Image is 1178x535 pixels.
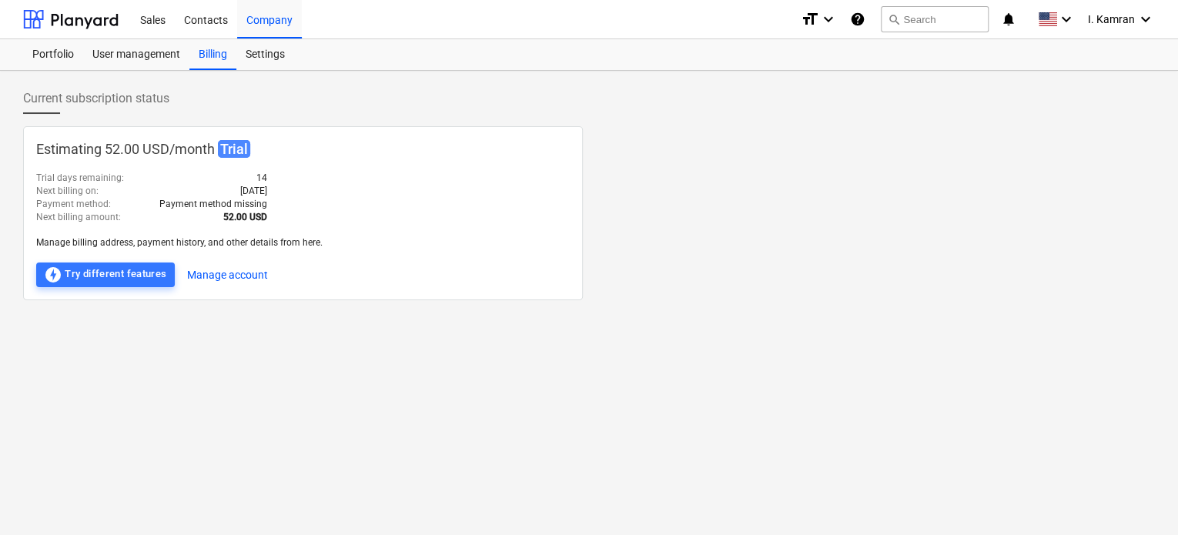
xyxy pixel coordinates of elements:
i: keyboard_arrow_down [1057,10,1076,28]
a: Settings [236,39,294,70]
a: Portfolio [23,39,83,70]
div: Try different features [44,266,167,284]
p: Next billing on : [36,185,99,198]
span: search [888,13,900,25]
p: Payment method missing [159,198,267,211]
p: Estimating 52.00 USD / month [36,139,570,159]
p: 14 [256,172,267,185]
button: Manage account [187,262,268,287]
span: offline_bolt [44,266,62,284]
i: Knowledge base [850,10,865,28]
i: keyboard_arrow_down [819,10,838,28]
p: Manage billing address, payment history, and other details from here. [36,236,570,249]
i: notifications [1001,10,1016,28]
a: Billing [189,39,236,70]
i: keyboard_arrow_down [1136,10,1155,28]
span: Current subscription status [23,89,169,108]
p: Payment method : [36,198,111,211]
b: 52.00 USD [223,212,267,222]
button: Search [881,6,989,32]
p: Next billing amount : [36,211,121,224]
p: Trial days remaining : [36,172,124,185]
iframe: Chat Widget [1101,461,1178,535]
button: Try different features [36,262,175,287]
p: [DATE] [240,185,267,198]
span: I. Kamran [1088,13,1135,25]
a: User management [83,39,189,70]
span: Trial [218,140,250,158]
i: format_size [801,10,819,28]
